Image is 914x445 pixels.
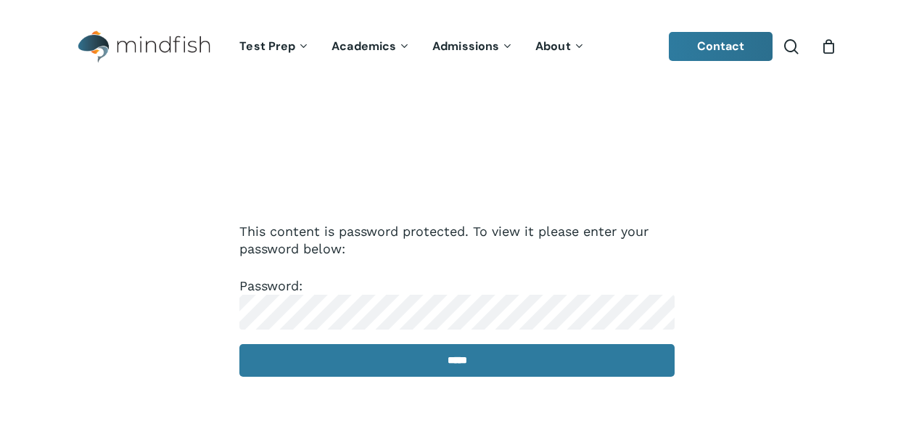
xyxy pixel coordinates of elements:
[228,41,321,53] a: Test Prep
[239,278,675,319] label: Password:
[697,38,745,54] span: Contact
[332,38,396,54] span: Academics
[239,223,675,277] p: This content is password protected. To view it please enter your password below:
[58,20,856,74] header: Main Menu
[669,32,773,61] a: Contact
[228,20,596,74] nav: Main Menu
[524,41,596,53] a: About
[421,41,524,53] a: Admissions
[535,38,571,54] span: About
[239,38,295,54] span: Test Prep
[432,38,499,54] span: Admissions
[321,41,421,53] a: Academics
[239,295,675,330] input: Password:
